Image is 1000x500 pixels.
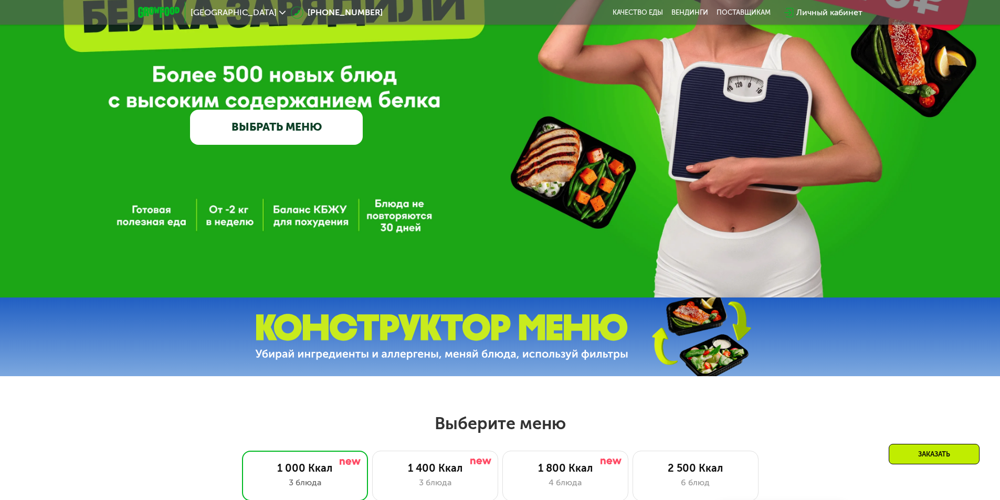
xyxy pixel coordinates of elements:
div: 1 000 Ккал [253,462,357,474]
div: 4 блюда [513,476,617,489]
span: [GEOGRAPHIC_DATA] [191,8,277,17]
div: 2 500 Ккал [644,462,748,474]
div: Личный кабинет [796,6,862,19]
div: 6 блюд [644,476,748,489]
a: ВЫБРАТЬ МЕНЮ [190,110,363,144]
h2: Выберите меню [34,413,966,434]
a: Качество еды [613,8,663,17]
div: 3 блюда [253,476,357,489]
div: 1 400 Ккал [383,462,487,474]
div: 3 блюда [383,476,487,489]
a: Вендинги [671,8,708,17]
a: [PHONE_NUMBER] [291,6,383,19]
div: 1 800 Ккал [513,462,617,474]
div: поставщикам [717,8,771,17]
div: Заказать [889,444,980,464]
